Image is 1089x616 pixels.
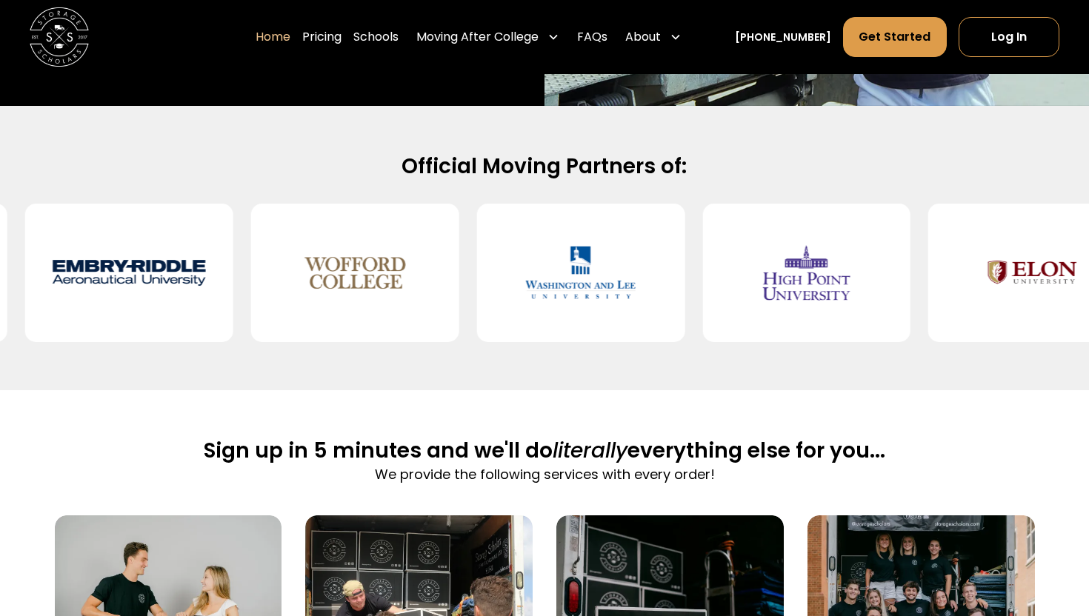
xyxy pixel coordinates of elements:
[726,215,887,330] img: High Point University
[256,16,290,58] a: Home
[30,7,89,67] img: Storage Scholars main logo
[69,153,1019,181] h2: Official Moving Partners of:
[619,16,687,58] div: About
[49,215,210,330] img: Embry–Riddle Aeronautical University (Daytona Beach)
[577,16,607,58] a: FAQs
[735,30,831,45] a: [PHONE_NUMBER]
[204,438,885,465] h2: Sign up in 5 minutes and we'll do everything else for you...
[302,16,342,58] a: Pricing
[275,215,436,330] img: Wofford College
[416,28,539,46] div: Moving After College
[204,464,885,484] p: We provide the following services with every order!
[353,16,399,58] a: Schools
[843,17,946,57] a: Get Started
[501,215,662,330] img: Washington and Lee University
[410,16,565,58] div: Moving After College
[30,7,89,67] a: home
[553,436,627,465] span: literally
[625,28,661,46] div: About
[959,17,1059,57] a: Log In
